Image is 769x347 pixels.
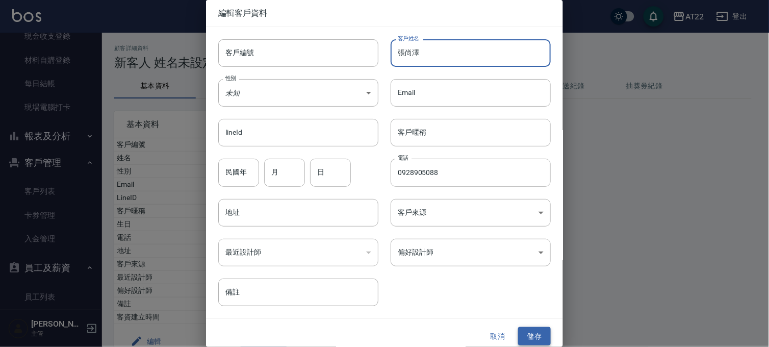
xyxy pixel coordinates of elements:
em: 未知 [225,89,240,97]
label: 客戶姓名 [398,35,419,42]
label: 電話 [398,154,408,162]
label: 性別 [225,75,236,82]
button: 儲存 [518,327,551,346]
span: 編輯客戶資料 [218,8,551,18]
button: 取消 [481,327,514,346]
